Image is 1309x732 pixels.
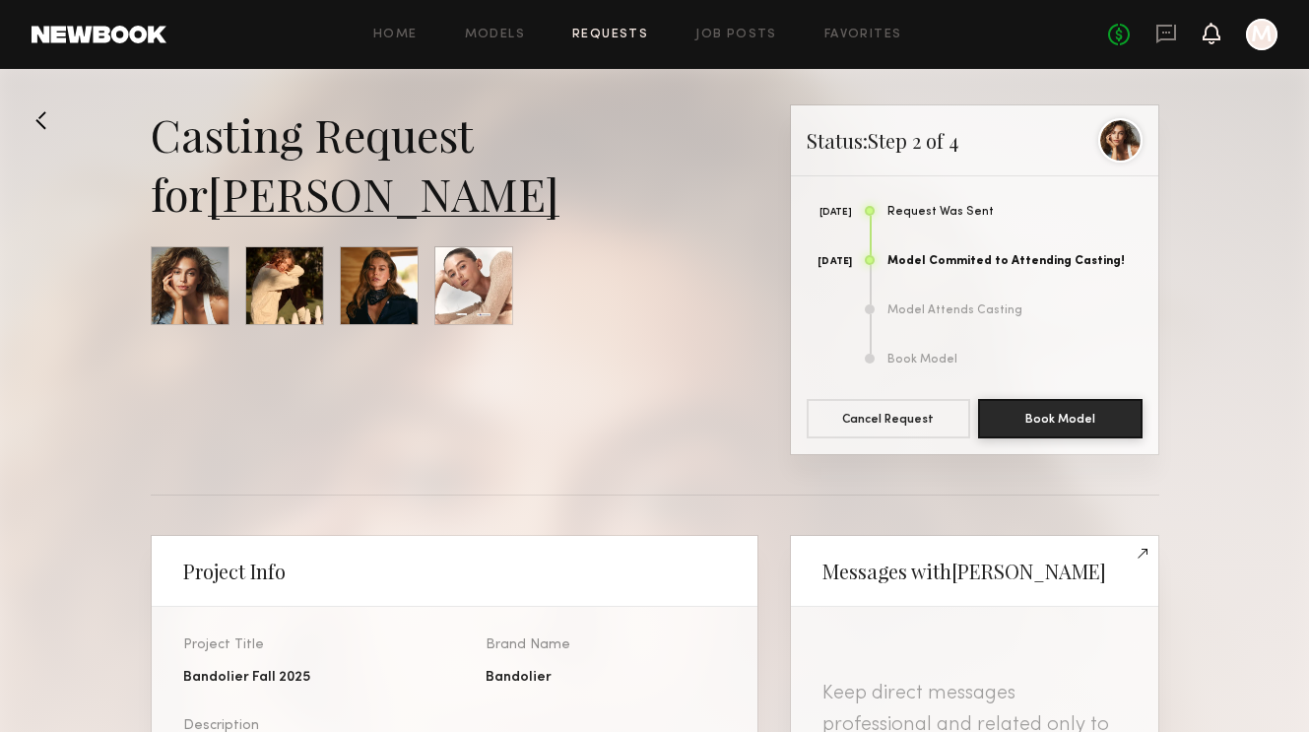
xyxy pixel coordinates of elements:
[824,29,902,41] a: Favorites
[373,29,418,41] a: Home
[208,164,559,223] a: [PERSON_NAME]
[807,208,853,218] div: [DATE]
[887,354,1143,366] div: Book Model
[572,29,648,41] a: Requests
[486,668,726,688] div: Bandolier
[791,105,1158,176] div: Status: Step 2 of 4
[887,206,1143,219] div: Request Was Sent
[151,104,758,223] div: Casting Request for
[183,668,424,688] div: Bandolier Fall 2025
[807,257,853,267] div: [DATE]
[978,399,1143,438] button: Book Model
[486,638,726,652] div: Brand Name
[1246,19,1277,50] a: M
[822,560,1106,583] h2: Messages with [PERSON_NAME]
[183,638,424,652] div: Project Title
[887,304,1143,317] div: Model Attends Casting
[465,29,525,41] a: Models
[887,255,1143,268] div: Model Commited to Attending Casting!
[183,560,286,583] h2: Project Info
[807,399,971,438] button: Cancel Request
[695,29,777,41] a: Job Posts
